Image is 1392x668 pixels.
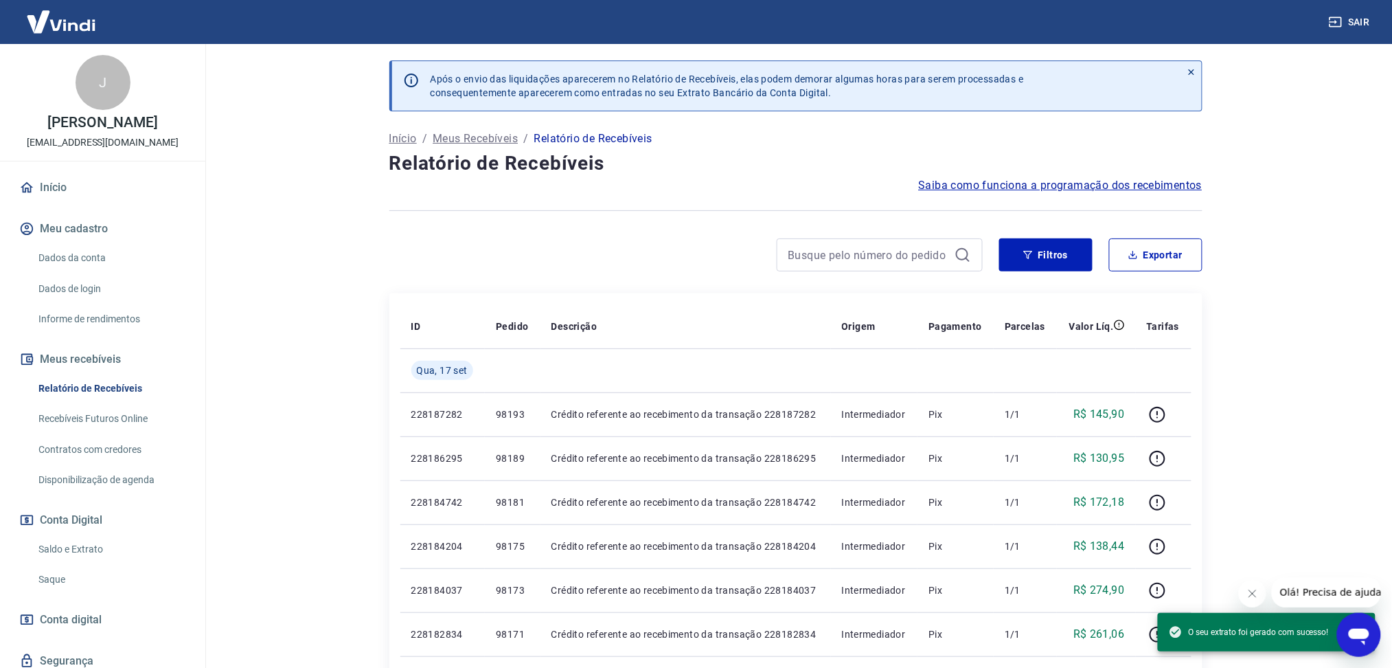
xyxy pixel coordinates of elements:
a: Contratos com credores [33,436,189,464]
button: Exportar [1109,238,1202,271]
iframe: Mensagem da empresa [1272,577,1381,608]
span: O seu extrato foi gerado com sucesso! [1169,625,1329,639]
p: Descrição [551,320,597,333]
p: Intermediador [842,452,907,465]
p: Origem [842,320,876,333]
iframe: Botão para abrir a janela de mensagens [1337,613,1381,657]
p: Intermediador [842,496,907,509]
a: Disponibilização de agenda [33,466,189,494]
p: Pedido [496,320,528,333]
p: Pix [928,627,983,641]
p: 98181 [496,496,529,509]
p: Intermediador [842,408,907,421]
p: 1/1 [1005,496,1046,509]
p: Intermediador [842,583,907,597]
a: Recebíveis Futuros Online [33,405,189,433]
p: Crédito referente ao recebimento da transação 228187282 [551,408,820,421]
p: Intermediador [842,627,907,641]
p: 228186295 [411,452,475,465]
p: 1/1 [1005,452,1046,465]
p: 1/1 [1005,408,1046,421]
p: Crédito referente ao recebimento da transação 228184204 [551,539,820,553]
a: Meus Recebíveis [433,131,518,147]
a: Saldo e Extrato [33,535,189,564]
p: 228182834 [411,627,475,641]
span: Qua, 17 set [417,364,468,377]
p: Pix [928,539,983,553]
p: 1/1 [1005,627,1046,641]
p: Pix [928,408,983,421]
a: Saque [33,566,189,594]
button: Meus recebíveis [16,344,189,375]
p: Parcelas [1005,320,1045,333]
p: [PERSON_NAME] [47,115,157,130]
p: Relatório de Recebíveis [534,131,652,147]
p: Crédito referente ao recebimento da transação 228184037 [551,583,820,597]
a: Início [16,172,189,203]
p: Pix [928,452,983,465]
p: 98171 [496,627,529,641]
p: / [523,131,528,147]
p: Crédito referente ao recebimento da transação 228184742 [551,496,820,509]
a: Dados da conta [33,244,189,272]
p: Crédito referente ao recebimento da transação 228182834 [551,627,820,641]
p: 98189 [496,452,529,465]
div: J [76,55,130,110]
p: Crédito referente ao recebimento da transação 228186295 [551,452,820,465]
p: R$ 172,18 [1073,494,1125,511]
p: 98193 [496,408,529,421]
p: / [422,131,427,147]
p: Pix [928,496,983,509]
h4: Relatório de Recebíveis [389,150,1202,177]
p: Tarifas [1147,320,1180,333]
a: Saiba como funciona a programação dos recebimentos [919,177,1202,194]
p: Pix [928,583,983,597]
iframe: Fechar mensagem [1239,580,1266,608]
a: Início [389,131,417,147]
p: R$ 138,44 [1073,538,1125,555]
p: 228184204 [411,539,475,553]
p: Após o envio das liquidações aparecerem no Relatório de Recebíveis, elas podem demorar algumas ho... [431,72,1024,100]
a: Dados de login [33,275,189,303]
p: 1/1 [1005,583,1046,597]
button: Conta Digital [16,505,189,535]
p: 228187282 [411,408,475,421]
p: [EMAIL_ADDRESS][DOMAIN_NAME] [27,135,179,150]
a: Conta digital [16,605,189,635]
input: Busque pelo número do pedido [788,245,949,265]
a: Relatório de Recebíveis [33,375,189,403]
button: Filtros [999,238,1093,271]
p: Intermediador [842,539,907,553]
span: Olá! Precisa de ajuda? [8,10,115,21]
a: Informe de rendimentos [33,305,189,333]
p: R$ 130,95 [1073,450,1125,467]
button: Sair [1326,10,1376,35]
p: 1/1 [1005,539,1046,553]
p: ID [411,320,421,333]
p: 228184037 [411,583,475,597]
p: Valor Líq. [1069,320,1114,333]
p: 228184742 [411,496,475,509]
p: 98175 [496,539,529,553]
img: Vindi [16,1,106,43]
p: R$ 274,90 [1073,582,1125,599]
p: R$ 145,90 [1073,406,1125,423]
p: R$ 261,06 [1073,626,1125,643]
p: 98173 [496,583,529,597]
span: Conta digital [40,610,102,630]
p: Pagamento [928,320,982,333]
button: Meu cadastro [16,214,189,244]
